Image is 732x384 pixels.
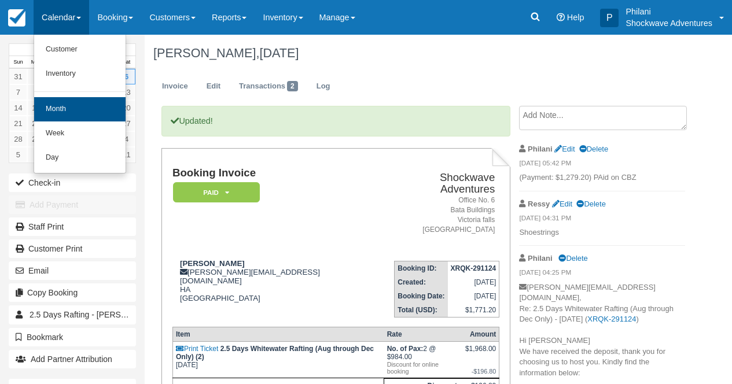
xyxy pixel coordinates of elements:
[448,303,499,317] td: $1,771.20
[259,46,299,60] span: [DATE]
[9,100,27,116] a: 14
[9,69,27,84] a: 31
[462,327,499,341] th: Amount
[172,327,384,341] th: Item
[172,167,379,179] h1: Booking Invoice
[117,100,135,116] a: 20
[587,315,636,323] a: XRQK-291124
[27,84,45,100] a: 8
[173,182,260,202] em: Paid
[395,289,448,303] th: Booking Date:
[117,147,135,163] a: 11
[180,259,245,268] strong: [PERSON_NAME]
[465,345,496,362] div: $1,968.00
[395,275,448,289] th: Created:
[9,84,27,100] a: 7
[172,341,384,378] td: [DATE]
[9,56,27,69] th: Sun
[34,121,126,146] a: Week
[384,327,462,341] th: Rate
[384,172,495,195] h2: Shockwave Adventures
[117,69,135,84] a: 6
[528,200,550,208] strong: Ressy
[27,131,45,147] a: 29
[161,106,510,136] p: Updated!
[519,172,685,183] p: (Payment: $1,279.20) PAid on CBZ
[34,97,126,121] a: Month
[8,9,25,27] img: checkfront-main-nav-mini-logo.png
[519,158,685,171] em: [DATE] 05:42 PM
[9,131,27,147] a: 28
[465,368,496,375] em: -$196.80
[287,81,298,91] span: 2
[34,146,126,170] a: Day
[117,116,135,131] a: 27
[451,264,496,272] strong: XRQK-291124
[519,213,685,226] em: [DATE] 04:31 PM
[34,38,126,62] a: Customer
[153,75,197,98] a: Invoice
[9,217,136,236] a: Staff Print
[558,254,587,263] a: Delete
[117,56,135,69] th: Sat
[308,75,339,98] a: Log
[576,200,605,208] a: Delete
[579,145,608,153] a: Delete
[117,84,135,100] a: 13
[384,195,495,235] address: Office No. 6 Bata Buildings Victoria falls [GEOGRAPHIC_DATA]
[387,345,424,353] strong: No. of Pax
[27,116,45,131] a: 22
[626,6,712,17] p: Philani
[9,350,136,368] button: Add Partner Attribution
[198,75,229,98] a: Edit
[27,100,45,116] a: 15
[448,289,499,303] td: [DATE]
[27,147,45,163] a: 6
[117,131,135,147] a: 4
[9,195,136,214] button: Add Payment
[9,283,136,302] button: Copy Booking
[567,13,584,22] span: Help
[519,268,685,280] em: [DATE] 04:25 PM
[552,200,572,208] a: Edit
[9,173,136,192] button: Check-in
[30,310,163,319] span: 2.5 Days Rafting - [PERSON_NAME]
[9,116,27,131] a: 21
[9,147,27,163] a: 5
[395,261,448,275] th: Booking ID:
[176,345,218,353] a: Print Ticket
[528,254,552,263] strong: Philani
[34,35,126,173] ul: Calendar
[27,69,45,84] a: 1
[9,239,136,258] a: Customer Print
[519,227,685,238] p: Shoestrings
[172,259,379,302] div: [PERSON_NAME][EMAIL_ADDRESS][DOMAIN_NAME] HA [GEOGRAPHIC_DATA]
[9,261,136,280] button: Email
[176,345,374,361] strong: 2.5 Days Whitewater Rafting (Aug through Dec Only) (2)
[153,46,685,60] h1: [PERSON_NAME],
[448,275,499,289] td: [DATE]
[557,13,565,21] i: Help
[554,145,575,153] a: Edit
[626,17,712,29] p: Shockwave Adventures
[528,145,552,153] strong: Philani
[230,75,307,98] a: Transactions2
[34,62,126,86] a: Inventory
[387,361,459,375] em: Discount for online booking
[9,328,136,346] button: Bookmark
[600,9,619,27] div: P
[172,182,256,203] a: Paid
[384,341,462,378] td: 2 @ $984.00
[395,303,448,317] th: Total (USD):
[9,305,136,324] a: 2.5 Days Rafting - [PERSON_NAME]
[27,56,45,69] th: Mon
